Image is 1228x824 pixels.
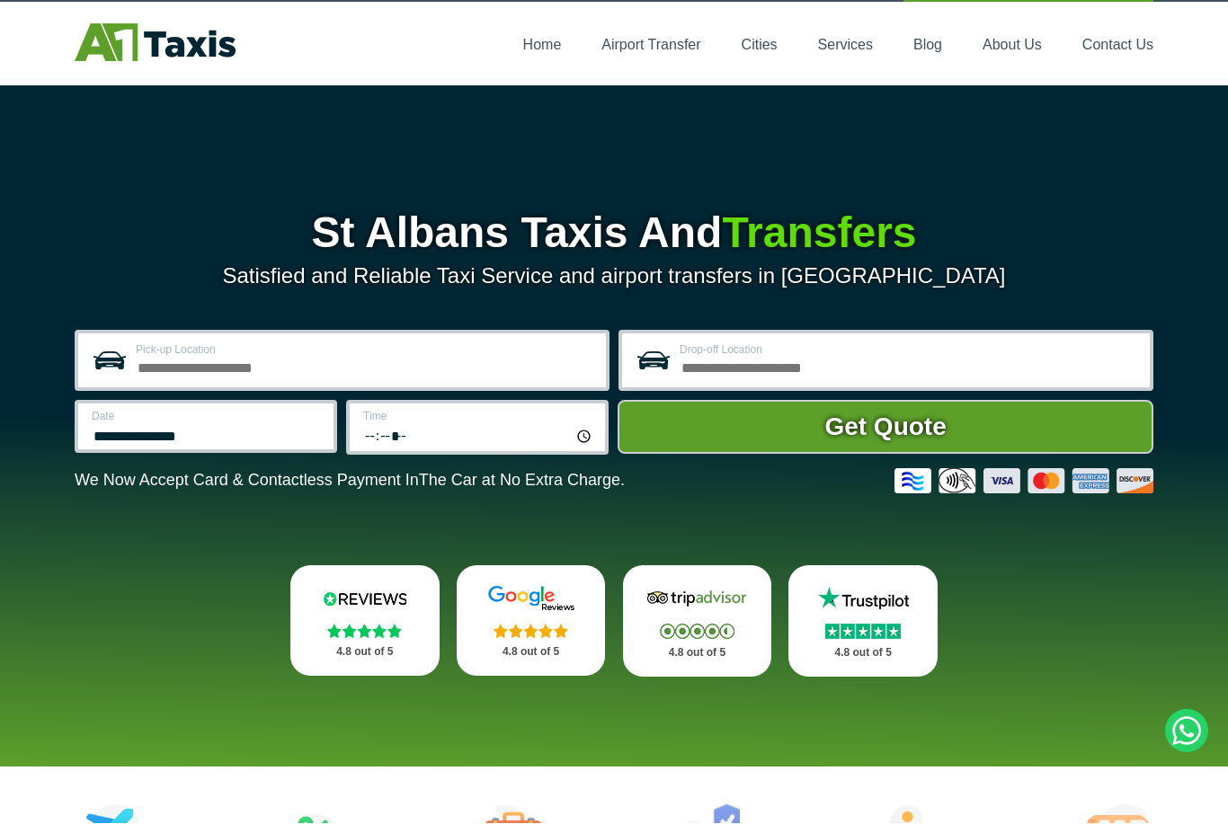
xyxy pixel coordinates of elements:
[75,24,236,62] img: A1 Taxis St Albans LTD
[92,412,323,422] label: Date
[311,586,419,613] img: Reviews.io
[742,38,778,53] a: Cities
[494,625,568,639] img: Stars
[75,212,1153,255] h1: St Albans Taxis And
[290,566,440,677] a: Reviews.io Stars 4.8 out of 5
[894,469,1153,494] img: Credit And Debit Cards
[660,625,734,640] img: Stars
[983,38,1042,53] a: About Us
[913,38,942,53] a: Blog
[75,264,1153,289] p: Satisfied and Reliable Taxi Service and airport transfers in [GEOGRAPHIC_DATA]
[818,38,873,53] a: Services
[788,566,938,678] a: Trustpilot Stars 4.8 out of 5
[601,38,700,53] a: Airport Transfer
[75,472,625,491] p: We Now Accept Card & Contactless Payment In
[419,472,625,490] span: The Car at No Extra Charge.
[618,401,1153,455] button: Get Quote
[1082,38,1153,53] a: Contact Us
[476,642,586,664] p: 4.8 out of 5
[477,586,585,613] img: Google
[623,566,772,678] a: Tripadvisor Stars 4.8 out of 5
[680,345,1139,356] label: Drop-off Location
[457,566,606,677] a: Google Stars 4.8 out of 5
[808,642,918,665] p: 4.8 out of 5
[327,625,402,639] img: Stars
[722,209,916,257] span: Transfers
[643,642,752,665] p: 4.8 out of 5
[825,625,901,640] img: Stars
[523,38,562,53] a: Home
[809,586,917,613] img: Trustpilot
[310,642,420,664] p: 4.8 out of 5
[363,412,594,422] label: Time
[136,345,595,356] label: Pick-up Location
[643,586,751,613] img: Tripadvisor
